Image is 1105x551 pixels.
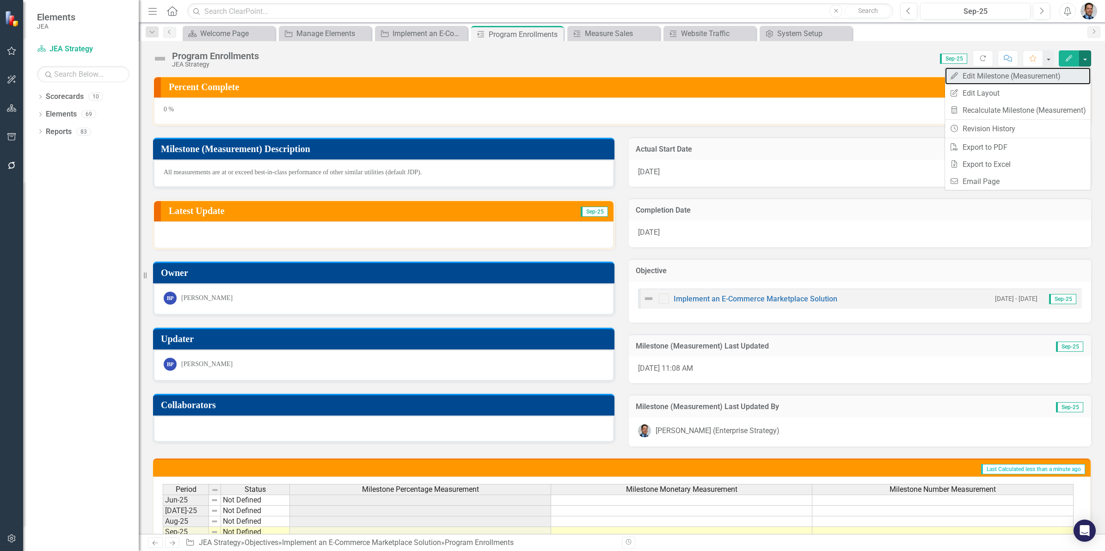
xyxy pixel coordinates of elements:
h3: Milestone (Measurement) Last Updated [636,342,1006,350]
div: » » » [185,538,615,548]
input: Search Below... [37,66,129,82]
a: Objectives [245,538,278,547]
span: Last Calculated less than a minute ago [981,464,1085,474]
a: Edit Layout [945,85,1091,102]
h3: Latest Update [169,206,461,216]
td: [DATE]-25 [163,506,209,516]
a: Email Page [945,173,1091,190]
div: 0 % [154,98,1090,124]
span: Status [245,485,266,494]
span: [DATE] [638,167,660,176]
h3: Milestone (Measurement) Description [161,144,610,154]
span: Sep-25 [1056,342,1083,352]
a: Measure Sales [570,28,657,39]
img: 8DAGhfEEPCf229AAAAAElFTkSuQmCC [211,518,218,525]
a: Website Traffic [666,28,754,39]
small: JEA [37,23,75,30]
a: Scorecards [46,92,84,102]
img: Not Defined [153,51,167,66]
h3: Chief Commitments to Action Data [161,464,616,471]
a: Export to PDF [945,139,1091,156]
img: 8DAGhfEEPCf229AAAAAElFTkSuQmCC [211,496,218,504]
img: Not Defined [643,293,654,304]
h3: Actual Start Date [636,145,1084,153]
div: [PERSON_NAME] (Enterprise Strategy) [656,426,780,436]
div: Manage Elements [296,28,369,39]
div: Welcome Page [200,28,273,39]
a: Revision History [945,120,1091,137]
div: 69 [81,110,96,118]
span: Sep-25 [1056,402,1083,412]
span: Elements [37,12,75,23]
a: Welcome Page [185,28,273,39]
span: Milestone Number Measurement [890,485,996,494]
a: Elements [46,109,77,120]
a: System Setup [762,28,850,39]
span: Period [176,485,196,494]
a: Edit Milestone (Measurement) [945,67,1091,85]
a: Implement an E-Commerce Marketplace Solution [377,28,465,39]
td: Jun-25 [163,495,209,506]
img: 8DAGhfEEPCf229AAAAAElFTkSuQmCC [211,486,219,494]
div: Sep-25 [923,6,1027,17]
td: Not Defined [221,495,290,506]
span: Search [858,7,878,14]
div: Program Enrollments [445,538,514,547]
span: Sep-25 [1049,294,1076,304]
span: Milestone Monetary Measurement [626,485,737,494]
button: Search [845,5,891,18]
div: Implement an E-Commerce Marketplace Solution [393,28,465,39]
a: Reports [46,127,72,137]
img: Christopher Barrett [638,424,651,437]
a: Recalculate Milestone (Measurement) [945,102,1091,119]
small: [DATE] - [DATE] [995,294,1037,303]
h3: Updater [161,334,610,344]
h3: Objective [636,267,1084,275]
button: Sep-25 [920,3,1031,19]
div: Website Traffic [681,28,754,39]
div: Program Enrollments [489,29,561,40]
div: BP [164,292,177,305]
img: 8DAGhfEEPCf229AAAAAElFTkSuQmCC [211,528,218,536]
a: JEA Strategy [37,44,129,55]
a: Implement an E-Commerce Marketplace Solution [674,294,837,303]
td: Not Defined [221,516,290,527]
a: JEA Strategy [199,538,241,547]
td: Aug-25 [163,516,209,527]
td: Not Defined [221,506,290,516]
img: 8DAGhfEEPCf229AAAAAElFTkSuQmCC [211,507,218,514]
h3: Milestone (Measurement) Last Updated By [636,403,1011,411]
div: 10 [88,93,103,101]
td: Sep-25 [163,527,209,538]
h3: Percent Complete [169,82,823,92]
div: [PERSON_NAME] [181,360,233,369]
a: Manage Elements [281,28,369,39]
span: [DATE] [638,228,660,237]
div: System Setup [777,28,850,39]
img: ClearPoint Strategy [5,11,21,27]
h3: Owner [161,268,610,278]
h3: Collaborators [161,400,610,410]
span: Sep-25 [581,207,608,217]
img: Christopher Barrett [1080,3,1097,19]
span: Milestone Percentage Measurement [362,485,479,494]
div: Measure Sales [585,28,657,39]
a: Implement an E-Commerce Marketplace Solution [282,538,441,547]
td: Not Defined [221,527,290,538]
div: JEA Strategy [172,61,259,68]
input: Search ClearPoint... [187,3,893,19]
div: 83 [76,128,91,135]
h3: Completion Date [636,206,1084,214]
div: [PERSON_NAME] [181,294,233,303]
span: Sep-25 [940,54,967,64]
div: [DATE] 11:08 AM [629,356,1091,383]
a: Export to Excel [945,156,1091,173]
p: All measurements are at or exceed best-in-class performance of other similar utilities (default J... [164,168,604,177]
div: BP [164,358,177,371]
div: Open Intercom Messenger [1074,520,1096,542]
div: Program Enrollments [172,51,259,61]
